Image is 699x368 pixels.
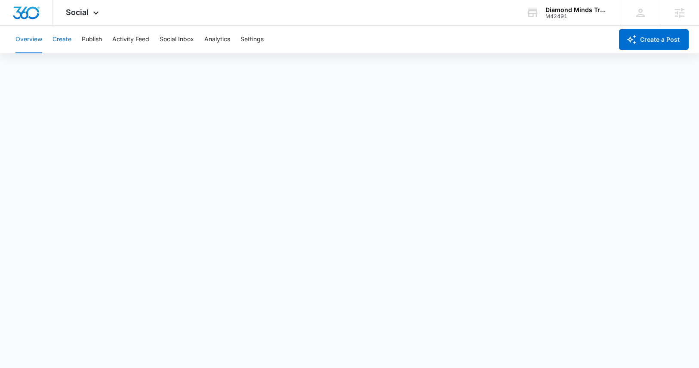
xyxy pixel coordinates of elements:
div: account id [545,13,608,19]
button: Analytics [204,26,230,53]
button: Overview [15,26,42,53]
button: Activity Feed [112,26,149,53]
button: Social Inbox [160,26,194,53]
button: Settings [240,26,264,53]
div: account name [545,6,608,13]
span: Social [66,8,89,17]
button: Create a Post [619,29,689,50]
button: Publish [82,26,102,53]
button: Create [52,26,71,53]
